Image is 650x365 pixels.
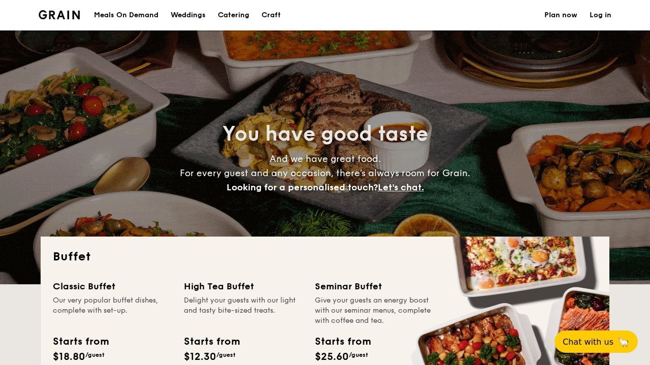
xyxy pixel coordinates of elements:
[315,295,434,326] div: Give your guests an energy boost with our seminar menus, complete with coffee and tea.
[184,351,216,363] span: $12.30
[53,249,597,265] h2: Buffet
[53,351,85,363] span: $18.80
[349,351,368,358] span: /guest
[184,334,239,349] div: Starts from
[53,279,172,293] div: Classic Buffet
[184,295,303,326] div: Delight your guests with our light and tasty bite-sized treats.
[378,182,424,193] span: Let's chat.
[563,337,613,347] span: Chat with us
[315,334,370,349] div: Starts from
[216,351,236,358] span: /guest
[315,279,434,293] div: Seminar Buffet
[184,279,303,293] div: High Tea Buffet
[53,334,108,349] div: Starts from
[315,351,349,363] span: $25.60
[617,336,630,348] span: 🦙
[39,10,80,19] a: Logotype
[555,330,638,353] button: Chat with us🦙
[39,10,80,19] img: Grain
[85,351,105,358] span: /guest
[53,295,172,326] div: Our very popular buffet dishes, complete with set-up.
